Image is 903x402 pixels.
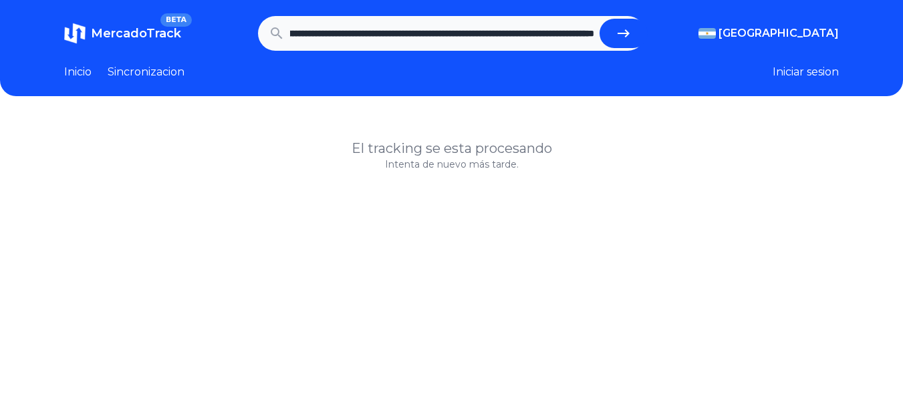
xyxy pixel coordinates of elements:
[108,64,184,80] a: Sincronizacion
[64,64,92,80] a: Inicio
[698,28,716,39] img: Argentina
[64,23,181,44] a: MercadoTrackBETA
[91,26,181,41] span: MercadoTrack
[160,13,192,27] span: BETA
[698,25,839,41] button: [GEOGRAPHIC_DATA]
[773,64,839,80] button: Iniciar sesion
[719,25,839,41] span: [GEOGRAPHIC_DATA]
[64,23,86,44] img: MercadoTrack
[64,139,839,158] h1: El tracking se esta procesando
[64,158,839,171] p: Intenta de nuevo más tarde.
